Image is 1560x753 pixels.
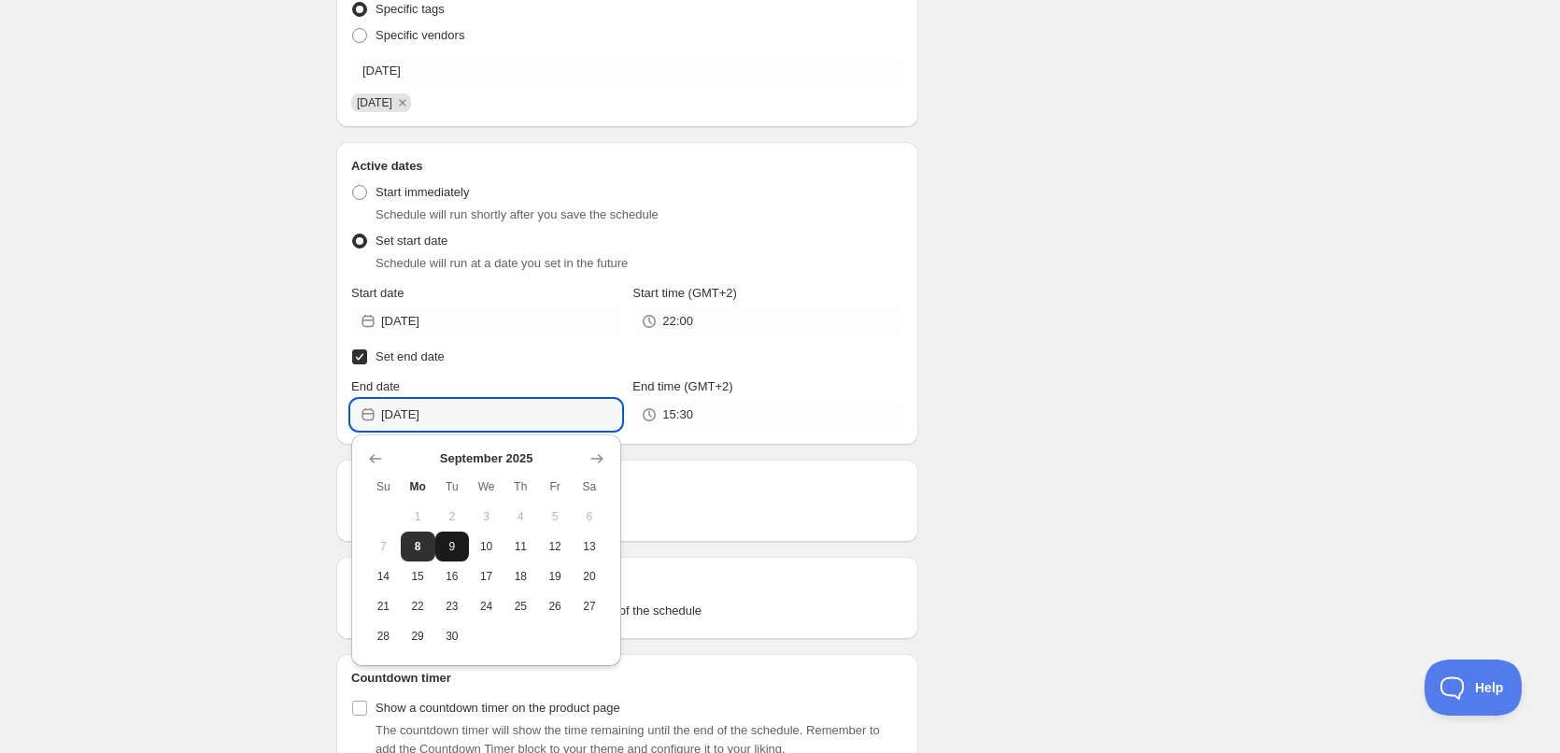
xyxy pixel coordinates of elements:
[476,599,496,614] span: 24
[538,532,573,561] button: Friday September 12 2025
[401,621,435,651] button: Monday September 29 2025
[408,569,428,584] span: 15
[351,379,400,393] span: End date
[376,185,469,199] span: Start immediately
[408,509,428,524] span: 1
[511,479,531,494] span: Th
[401,532,435,561] button: Today Monday September 8 2025
[538,472,573,502] th: Friday
[584,446,610,472] button: Show next month, October 2025
[435,532,470,561] button: Tuesday September 9 2025
[374,539,393,554] span: 7
[573,591,607,621] button: Saturday September 27 2025
[435,502,470,532] button: Tuesday September 2 2025
[511,599,531,614] span: 25
[580,569,600,584] span: 20
[351,475,903,493] h2: Repeating
[503,561,538,591] button: Thursday September 18 2025
[580,509,600,524] span: 6
[401,561,435,591] button: Monday September 15 2025
[376,256,628,270] span: Schedule will run at a date you set in the future
[469,561,503,591] button: Wednesday September 17 2025
[435,472,470,502] th: Tuesday
[401,591,435,621] button: Monday September 22 2025
[401,472,435,502] th: Monday
[503,532,538,561] button: Thursday September 11 2025
[503,591,538,621] button: Thursday September 25 2025
[443,599,462,614] span: 23
[435,621,470,651] button: Tuesday September 30 2025
[351,157,903,176] h2: Active dates
[573,532,607,561] button: Saturday September 13 2025
[394,94,411,111] button: Remove 09/09/2025
[374,599,393,614] span: 21
[366,472,401,502] th: Sunday
[376,701,620,715] span: Show a countdown timer on the product page
[408,629,428,644] span: 29
[476,509,496,524] span: 3
[580,479,600,494] span: Sa
[374,629,393,644] span: 28
[376,207,659,221] span: Schedule will run shortly after you save the schedule
[546,479,565,494] span: Fr
[573,561,607,591] button: Saturday September 20 2025
[366,621,401,651] button: Sunday September 28 2025
[546,539,565,554] span: 12
[376,28,464,42] span: Specific vendors
[376,234,447,248] span: Set start date
[366,532,401,561] button: Sunday September 7 2025
[374,569,393,584] span: 14
[443,539,462,554] span: 9
[538,502,573,532] button: Friday September 5 2025
[503,502,538,532] button: Thursday September 4 2025
[443,569,462,584] span: 16
[469,472,503,502] th: Wednesday
[546,509,565,524] span: 5
[366,561,401,591] button: Sunday September 14 2025
[357,96,392,109] span: 09/09/2025
[580,539,600,554] span: 13
[362,446,389,472] button: Show previous month, August 2025
[538,561,573,591] button: Friday September 19 2025
[443,629,462,644] span: 30
[408,539,428,554] span: 8
[546,569,565,584] span: 19
[573,472,607,502] th: Saturday
[443,509,462,524] span: 2
[632,286,737,300] span: Start time (GMT+2)
[1425,660,1523,716] iframe: Toggle Customer Support
[469,532,503,561] button: Wednesday September 10 2025
[573,502,607,532] button: Saturday September 6 2025
[511,569,531,584] span: 18
[469,591,503,621] button: Wednesday September 24 2025
[538,591,573,621] button: Friday September 26 2025
[476,539,496,554] span: 10
[632,379,732,393] span: End time (GMT+2)
[351,286,404,300] span: Start date
[511,539,531,554] span: 11
[351,572,903,590] h2: Tags
[401,502,435,532] button: Monday September 1 2025
[546,599,565,614] span: 26
[408,479,428,494] span: Mo
[511,509,531,524] span: 4
[476,479,496,494] span: We
[443,479,462,494] span: Tu
[580,599,600,614] span: 27
[376,2,445,16] span: Specific tags
[503,472,538,502] th: Thursday
[469,502,503,532] button: Wednesday September 3 2025
[366,591,401,621] button: Sunday September 21 2025
[408,599,428,614] span: 22
[435,561,470,591] button: Tuesday September 16 2025
[351,669,903,688] h2: Countdown timer
[476,569,496,584] span: 17
[376,349,445,363] span: Set end date
[435,591,470,621] button: Tuesday September 23 2025
[374,479,393,494] span: Su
